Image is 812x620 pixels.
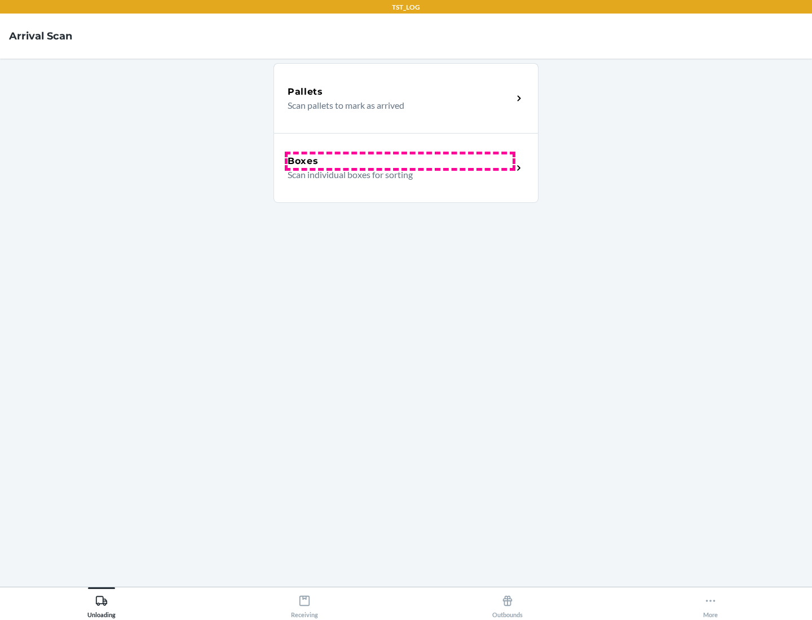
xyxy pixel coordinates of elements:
[288,168,504,181] p: Scan individual boxes for sorting
[703,590,718,618] div: More
[492,590,523,618] div: Outbounds
[9,29,72,43] h4: Arrival Scan
[609,587,812,618] button: More
[288,154,319,168] h5: Boxes
[291,590,318,618] div: Receiving
[406,587,609,618] button: Outbounds
[203,587,406,618] button: Receiving
[87,590,116,618] div: Unloading
[392,2,420,12] p: TST_LOG
[273,63,539,133] a: PalletsScan pallets to mark as arrived
[288,85,323,99] h5: Pallets
[288,99,504,112] p: Scan pallets to mark as arrived
[273,133,539,203] a: BoxesScan individual boxes for sorting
